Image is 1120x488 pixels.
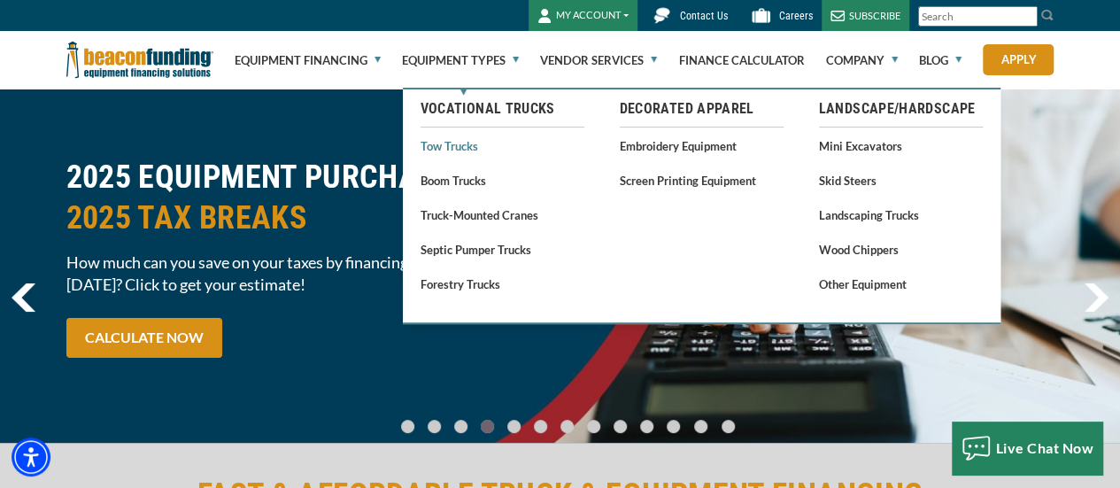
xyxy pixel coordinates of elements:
a: Landscape/Hardscape [819,98,983,120]
span: 2025 TAX BREAKS [66,198,550,238]
span: Live Chat Now [996,439,1094,456]
a: Go To Slide 4 [503,419,524,434]
span: Contact Us [680,10,728,22]
a: Screen Printing Equipment [620,169,784,191]
a: Go To Slide 1 [423,419,444,434]
a: Mini Excavators [819,135,983,157]
a: Equipment Financing [235,32,381,89]
a: Blog [919,32,962,89]
a: Finance Calculator [678,32,804,89]
img: Beacon Funding Corporation logo [66,31,213,89]
a: CALCULATE NOW [66,318,222,358]
a: next [1084,283,1108,312]
a: Go To Slide 0 [397,419,418,434]
a: Embroidery Equipment [620,135,784,157]
a: Truck-Mounted Cranes [421,204,584,226]
a: Go To Slide 9 [636,419,657,434]
a: Skid Steers [819,169,983,191]
a: Other Equipment [819,273,983,295]
a: Go To Slide 3 [476,419,498,434]
a: Wood Chippers [819,238,983,260]
img: Right Navigator [1084,283,1108,312]
input: Search [918,6,1038,27]
a: Company [826,32,898,89]
button: Live Chat Now [952,422,1103,475]
a: Landscaping Trucks [819,204,983,226]
a: Go To Slide 6 [556,419,577,434]
a: Boom Trucks [421,169,584,191]
img: Left Navigator [12,283,35,312]
a: Go To Slide 10 [662,419,684,434]
h2: 2025 EQUIPMENT PURCHASES = [66,157,550,238]
img: Search [1040,8,1054,22]
a: Go To Slide 11 [690,419,712,434]
a: Clear search text [1019,10,1033,24]
a: Tow Trucks [421,135,584,157]
a: Forestry Trucks [421,273,584,295]
a: Vocational Trucks [421,98,584,120]
span: How much can you save on your taxes by financing equipment in [DATE]? Click to get your estimate! [66,252,550,296]
a: Equipment Types [402,32,519,89]
a: Go To Slide 12 [717,419,739,434]
a: Decorated Apparel [620,98,784,120]
a: Go To Slide 8 [609,419,630,434]
div: Accessibility Menu [12,438,50,476]
a: Go To Slide 5 [529,419,551,434]
a: Apply [983,44,1054,75]
a: Vendor Services [540,32,657,89]
a: Septic Pumper Trucks [421,238,584,260]
a: Go To Slide 7 [583,419,604,434]
span: Careers [779,10,813,22]
a: previous [12,283,35,312]
a: Go To Slide 2 [450,419,471,434]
